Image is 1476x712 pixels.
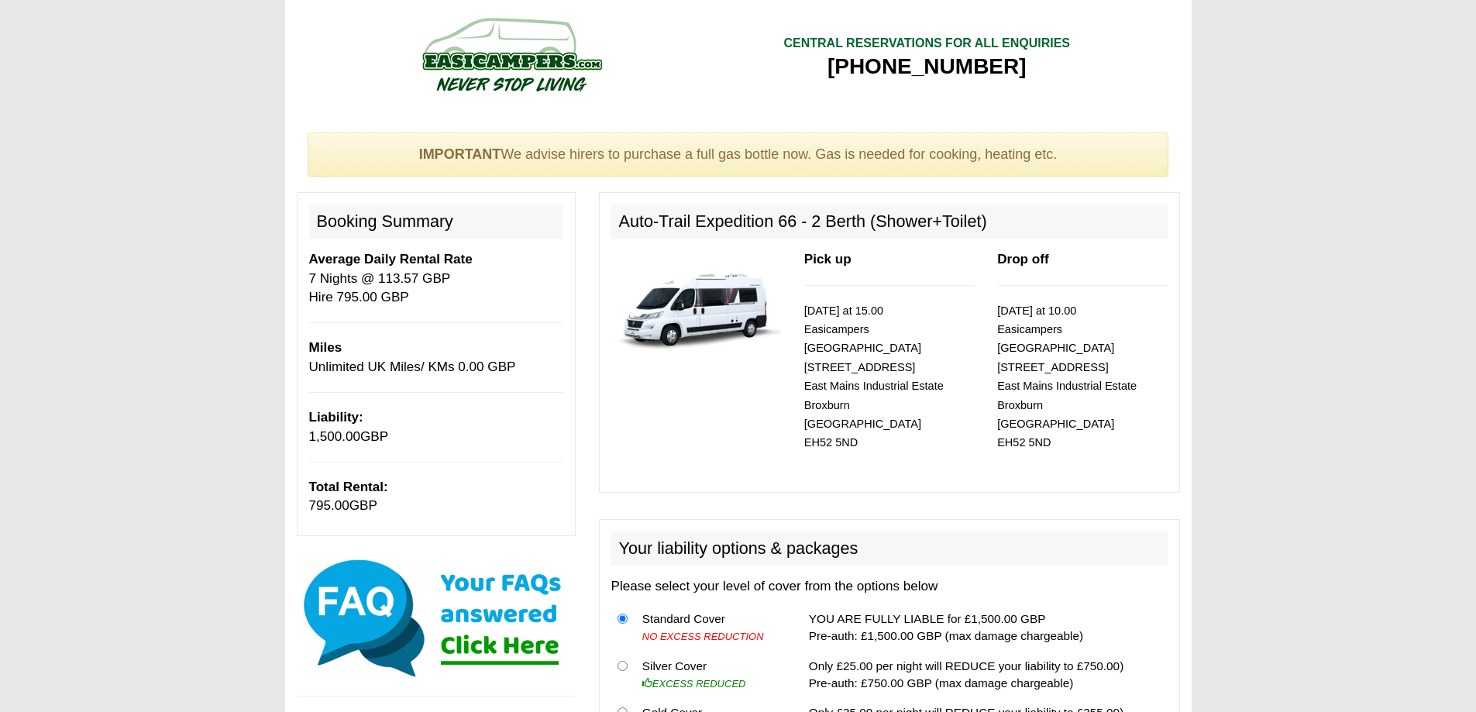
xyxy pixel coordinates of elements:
small: [DATE] at 15.00 Easicampers [GEOGRAPHIC_DATA] [STREET_ADDRESS] East Mains Industrial Estate Broxb... [804,304,944,449]
p: 7 Nights @ 113.57 GBP Hire 795.00 GBP [309,250,563,307]
b: Drop off [997,252,1048,267]
div: [PHONE_NUMBER] [783,53,1070,81]
div: We advise hirers to purchase a full gas bottle now. Gas is needed for cooking, heating etc. [308,132,1169,177]
h2: Auto-Trail Expedition 66 - 2 Berth (Shower+Toilet) [611,205,1168,239]
strong: IMPORTANT [419,146,501,162]
td: YOU ARE FULLY LIABLE for £1,500.00 GBP Pre-auth: £1,500.00 GBP (max damage chargeable) [803,604,1168,652]
b: Total Rental: [309,480,388,494]
small: [DATE] at 10.00 Easicampers [GEOGRAPHIC_DATA] [STREET_ADDRESS] East Mains Industrial Estate Broxb... [997,304,1137,449]
b: Miles [309,340,342,355]
p: Please select your level of cover from the options below [611,577,1168,596]
p: Unlimited UK Miles/ KMs 0.00 GBP [309,339,563,377]
b: Liability: [309,410,363,425]
i: NO EXCESS REDUCTION [642,631,764,642]
p: GBP [309,478,563,516]
img: 339.jpg [611,250,781,359]
i: EXCESS REDUCED [642,678,746,690]
p: GBP [309,408,563,446]
td: Silver Cover [636,651,785,698]
b: Average Daily Rental Rate [309,252,473,267]
div: CENTRAL RESERVATIONS FOR ALL ENQUIRIES [783,35,1070,53]
td: Standard Cover [636,604,785,652]
img: Click here for our most common FAQs [297,556,576,680]
b: Pick up [804,252,852,267]
td: Only £25.00 per night will REDUCE your liability to £750.00) Pre-auth: £750.00 GBP (max damage ch... [803,651,1168,698]
span: 795.00 [309,498,349,513]
span: 1,500.00 [309,429,361,444]
h2: Your liability options & packages [611,531,1168,566]
img: campers-checkout-logo.png [364,12,659,97]
h2: Booking Summary [309,205,563,239]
